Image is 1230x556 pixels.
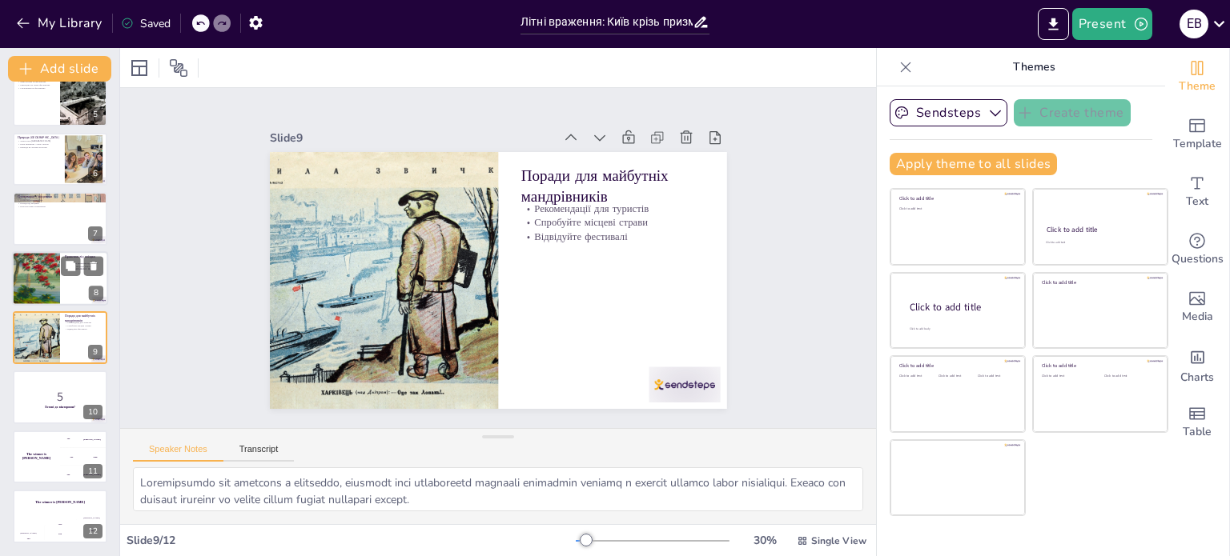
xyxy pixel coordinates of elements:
button: Sendsteps [890,99,1007,126]
div: 5 [13,74,107,126]
h4: The winner is [PERSON_NAME] [13,501,107,505]
button: Export to PowerPoint [1038,8,1069,40]
button: Create theme [1014,99,1131,126]
div: Click to add text [899,207,1014,211]
p: Відвідуйте фестивалі [481,58,569,231]
div: Click to add title [1042,279,1156,286]
span: Table [1183,423,1212,441]
p: Спробуйте місцеві страви [65,324,102,327]
div: 300 [76,519,107,542]
p: Поради від місцевих [18,202,102,206]
div: Click to add title [1047,225,1153,234]
p: Парк Шевченка - оазис спокою [18,142,60,146]
div: Jaap [93,456,97,458]
input: Insert title [521,10,693,34]
p: Відвідуйте фестивалі [65,327,102,330]
span: Single View [811,534,866,547]
strong: Готові до вікторини? [45,404,75,408]
span: Theme [1179,78,1216,95]
div: 300 [60,466,107,483]
div: 30 % [746,533,784,548]
div: Add charts and graphs [1165,336,1229,394]
p: Природа як частина культури [18,146,60,149]
span: Text [1186,193,1208,210]
div: 10 [13,370,107,423]
div: Add images, graphics, shapes or video [1165,278,1229,336]
div: Click to add body [910,326,1011,330]
p: Природа [GEOGRAPHIC_DATA] [18,135,60,140]
button: Transcript [223,444,295,462]
textarea: Loremipsumdo sit ametcons a elitseddo, eiusmodt inci utlaboreetd magnaali enimadmin veniamq n exe... [133,467,863,511]
div: 12 [83,524,102,538]
div: Click to add text [1046,241,1152,245]
div: Saved [121,16,171,31]
p: Враження від поїздки [65,254,103,258]
div: 9 [13,311,107,364]
div: Click to add text [899,374,935,378]
div: Slide 9 / 12 [127,533,576,548]
p: Спробуйте місцеві страви [468,53,556,226]
h4: The winner is [PERSON_NAME] [13,453,60,461]
span: Charts [1180,369,1214,386]
p: Краса [GEOGRAPHIC_DATA] [65,267,103,270]
button: Speaker Notes [133,444,223,462]
div: Slide 9 [288,155,417,421]
p: Жива музика на фестивалях [18,80,55,83]
p: Зелені зони [GEOGRAPHIC_DATA] [18,140,60,143]
div: 11 [13,430,107,483]
p: Спілкування з місцевими [18,195,102,200]
div: [PERSON_NAME] [13,532,44,534]
p: Незабутні враження від поїздки [65,262,103,265]
p: Рекомендації для туристів [65,322,102,325]
p: Themes [918,48,1149,86]
div: Click to add text [1042,374,1092,378]
p: Доброта місцевих жителів [65,265,103,268]
div: 6 [88,166,102,181]
span: Template [1173,135,1222,153]
div: 7 [88,226,102,241]
button: Apply theme to all slides [890,153,1057,175]
p: 5 [18,388,102,406]
div: 12 [13,490,107,542]
div: Click to add text [1104,374,1155,378]
div: 200 [60,448,107,466]
div: Add text boxes [1165,163,1229,221]
div: Click to add text [939,374,975,378]
p: Поради для майбутніх мандрівників [422,33,535,217]
div: Add ready made slides [1165,106,1229,163]
div: Change the overall theme [1165,48,1229,106]
button: Delete Slide [84,256,103,275]
p: Мистецтво на літніх фестивалях [18,83,55,86]
div: Get real-time input from your audience [1165,221,1229,278]
div: Click to add title [910,300,1012,314]
div: Add a table [1165,394,1229,451]
div: 6 [13,133,107,186]
div: 100 [60,430,107,448]
button: Duplicate Slide [61,256,80,275]
div: 7 [13,192,107,245]
p: Історії місцевих жителів [18,199,102,202]
div: 5 [88,107,102,122]
div: [PERSON_NAME] [76,517,107,519]
div: 200 [45,526,76,543]
div: Click to add title [899,362,1014,369]
div: 11 [83,464,102,478]
div: 100 [13,534,44,543]
div: Click to add title [899,195,1014,202]
p: Спілкування на фестивалях [18,86,55,90]
div: Jaap [45,523,76,526]
p: Рекомендації для туристів [456,47,543,220]
button: My Library [12,10,109,36]
span: Media [1182,308,1213,326]
div: Click to add text [978,374,1014,378]
div: Layout [127,55,152,81]
div: 9 [88,345,102,359]
div: 8 [12,251,108,306]
span: Questions [1172,250,1224,268]
button: Add slide [8,56,111,82]
div: 10 [83,405,102,419]
p: Культура через спілкування [18,205,102,208]
div: E B [1180,10,1208,38]
div: Click to add title [1042,362,1156,369]
button: E B [1180,8,1208,40]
